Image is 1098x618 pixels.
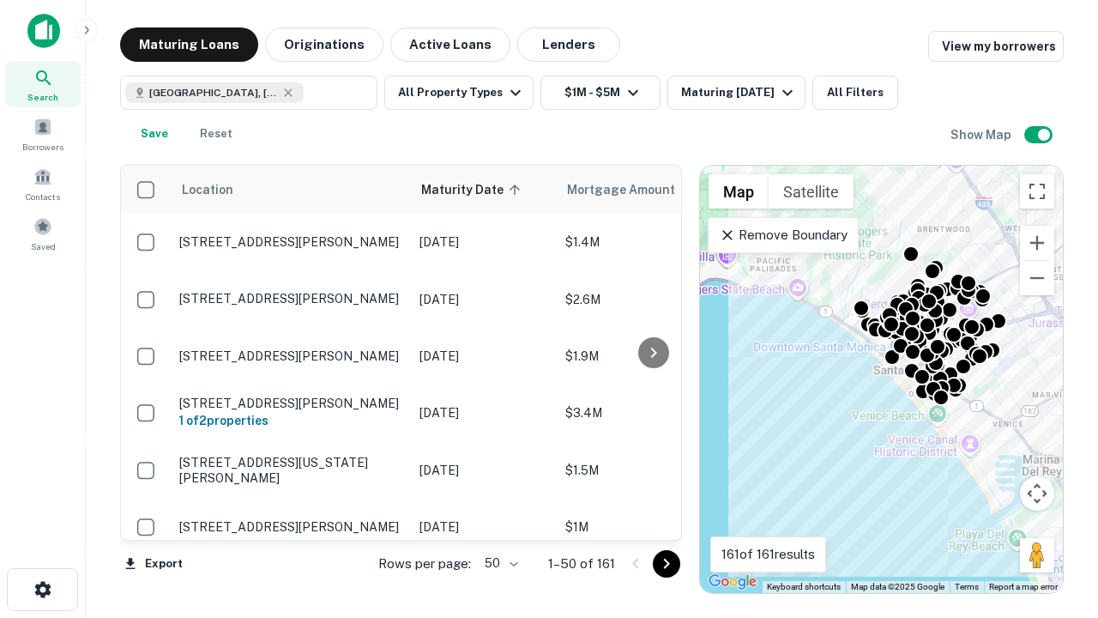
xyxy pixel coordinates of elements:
[419,233,548,251] p: [DATE]
[812,76,898,110] button: All Filters
[26,190,60,203] span: Contacts
[179,291,402,306] p: [STREET_ADDRESS][PERSON_NAME]
[719,225,847,245] p: Remove Boundary
[419,518,548,536] p: [DATE]
[22,140,63,154] span: Borrowers
[189,117,244,151] button: Reset
[5,210,81,257] a: Saved
[1020,174,1054,209] button: Toggle fullscreen view
[681,82,798,103] div: Maturing [DATE]
[419,347,548,366] p: [DATE]
[928,31,1064,62] a: View my borrowers
[127,117,182,151] button: Save your search to get updates of matches that match your search criteria.
[390,27,510,62] button: Active Loans
[767,581,841,593] button: Keyboard shortcuts
[721,544,815,565] p: 161 of 161 results
[704,571,761,593] a: Open this area in Google Maps (opens a new window)
[179,455,402,486] p: [STREET_ADDRESS][US_STATE][PERSON_NAME]
[851,582,944,591] span: Map data ©2025 Google
[548,554,615,574] p: 1–50 of 161
[565,290,737,309] p: $2.6M
[120,27,258,62] button: Maturing Loans
[709,174,769,209] button: Show street map
[667,76,805,110] button: Maturing [DATE]
[478,551,521,576] div: 50
[411,166,557,214] th: Maturity Date
[179,348,402,364] p: [STREET_ADDRESS][PERSON_NAME]
[5,111,81,157] a: Borrowers
[419,403,548,422] p: [DATE]
[557,166,745,214] th: Mortgage Amount
[171,166,411,214] th: Location
[567,179,697,200] span: Mortgage Amount
[565,347,737,366] p: $1.9M
[955,582,979,591] a: Terms (opens in new tab)
[540,76,661,110] button: $1M - $5M
[179,396,402,411] p: [STREET_ADDRESS][PERSON_NAME]
[421,179,526,200] span: Maturity Date
[149,85,278,100] span: [GEOGRAPHIC_DATA], [GEOGRAPHIC_DATA], [GEOGRAPHIC_DATA]
[179,519,402,535] p: [STREET_ADDRESS][PERSON_NAME]
[950,125,1014,144] h6: Show Map
[378,554,471,574] p: Rows per page:
[700,166,1063,593] div: 0 0
[419,461,548,480] p: [DATE]
[1020,476,1054,511] button: Map camera controls
[27,14,60,48] img: capitalize-icon.png
[1020,226,1054,260] button: Zoom in
[265,27,383,62] button: Originations
[179,234,402,250] p: [STREET_ADDRESS][PERSON_NAME]
[565,403,737,422] p: $3.4M
[1020,261,1054,295] button: Zoom out
[565,518,737,536] p: $1M
[5,161,81,207] a: Contacts
[565,233,737,251] p: $1.4M
[5,61,81,107] a: Search
[419,290,548,309] p: [DATE]
[384,76,534,110] button: All Property Types
[653,550,680,578] button: Go to next page
[120,551,187,577] button: Export
[989,582,1058,591] a: Report a map error
[769,174,854,209] button: Show satellite imagery
[27,90,58,104] span: Search
[181,179,233,200] span: Location
[31,239,56,253] span: Saved
[704,571,761,593] img: Google
[517,27,620,62] button: Lenders
[179,411,402,430] h6: 1 of 2 properties
[565,461,737,480] p: $1.5M
[1012,481,1098,563] iframe: Chat Widget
